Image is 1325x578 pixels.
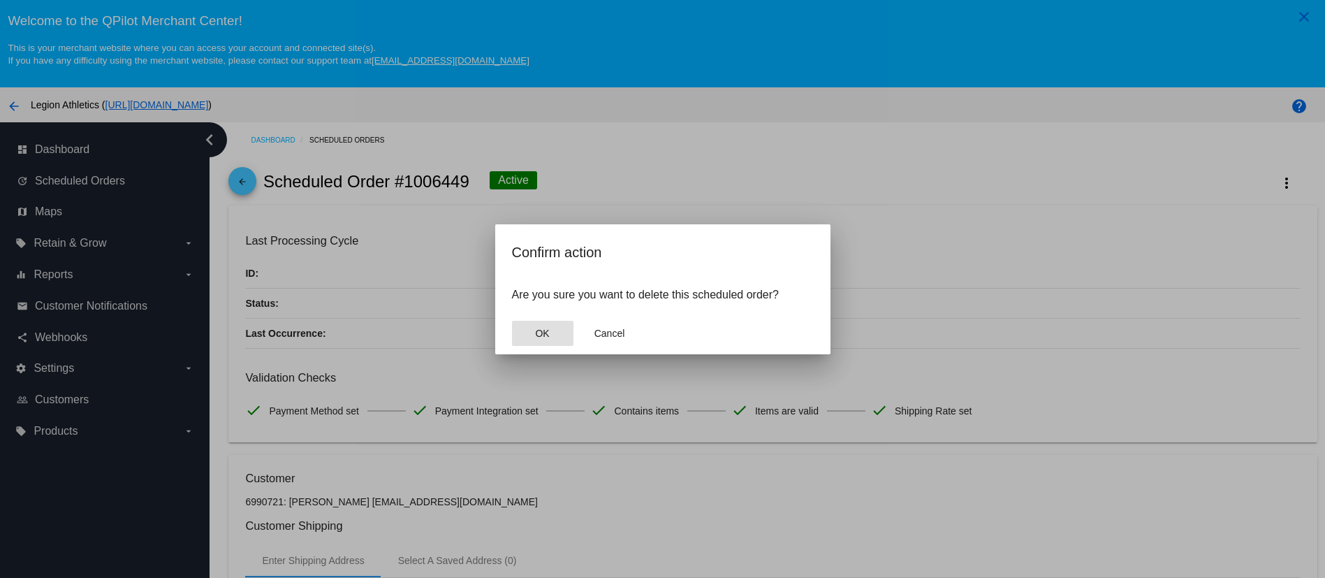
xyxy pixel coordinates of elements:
span: OK [535,328,549,339]
p: Are you sure you want to delete this scheduled order? [512,289,814,301]
button: Close dialog [512,321,573,346]
span: Cancel [594,328,625,339]
h2: Confirm action [512,241,814,263]
button: Close dialog [579,321,640,346]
